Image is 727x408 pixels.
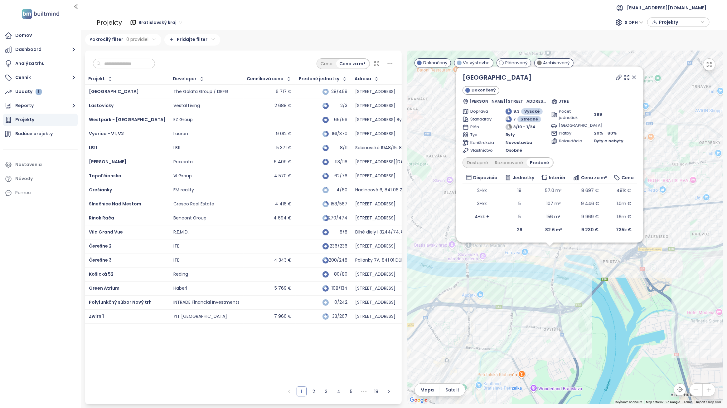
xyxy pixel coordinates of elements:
span: Doprava [470,108,492,115]
div: Pomoc [3,187,78,199]
div: Predané jednotky [299,77,340,81]
td: 3+kk [463,197,501,210]
a: Updaty 1 [3,86,78,98]
a: Domov [3,29,78,42]
div: [STREET_ADDRESS] [355,286,395,291]
span: 3/19 - 1/24 [513,124,536,130]
div: [STREET_ADDRESS] [355,300,395,305]
a: Analýza trhu [3,57,78,70]
div: [STREET_ADDRESS] [355,89,395,95]
div: Cena [317,59,336,68]
span: Vysoké [524,108,540,115]
span: Vlastníctvo [470,147,492,154]
div: Adresa [355,77,371,81]
a: Report a map error [696,400,721,404]
span: 8 697 € [581,187,599,194]
span: Bratislavský kraj [138,18,182,27]
a: Westpark - [GEOGRAPHIC_DATA] [89,116,166,123]
a: Polyfunkčný súbor Nový trh [89,299,152,305]
span: Cena [622,174,634,181]
div: 2/3 [332,104,347,108]
span: S DPH [625,18,643,27]
b: 735k € [616,227,632,233]
div: Návody [15,175,33,183]
a: Návody [3,173,78,185]
span: Slnečnice Nad Mestom [89,201,141,207]
div: 28/469 [332,90,347,94]
button: left [284,386,294,396]
div: Predané [526,158,553,167]
button: Dashboard [3,43,78,56]
td: 57.0 m² [538,184,569,197]
a: Vila Grand Vue [89,229,123,235]
div: 4/60 [332,188,347,192]
li: 5 [347,386,356,396]
div: [STREET_ADDRESS][DATE] [355,159,410,165]
span: 1.6m € [617,214,631,220]
img: logo [20,7,61,20]
li: Predchádzajúca strana [284,386,294,396]
li: 18 [371,386,381,396]
li: 4 [334,386,344,396]
a: Green Atrium [89,285,119,291]
div: Pridajte filter [164,34,220,46]
div: [STREET_ADDRESS] Bystrica [355,117,414,123]
a: Topoľčianska [89,173,121,179]
a: Košická 52 [89,271,114,277]
span: Satelit [446,386,459,393]
td: 5 [501,197,538,210]
div: INTRADE Financial Investments [173,300,240,305]
div: Cenníková cena [247,77,284,81]
span: Kolaudácia [559,138,580,144]
span: Platby [559,130,580,136]
div: 108/134 [332,286,347,290]
div: ITB [173,258,180,263]
div: [STREET_ADDRESS] [355,201,395,207]
span: Čerešne 2 [89,243,112,249]
span: 20% - 80% [594,130,617,136]
div: Nastavenia [15,161,42,169]
b: 29 [517,227,522,233]
a: Orešianky [89,187,112,193]
span: 7 [513,116,516,122]
button: Satelit [440,384,465,396]
div: Dostupné [463,158,492,167]
div: The Galata Group / DRFG [173,89,228,95]
button: Mapa [415,384,440,396]
div: Domov [15,32,32,39]
div: 6 409 € [274,159,292,165]
div: Projekt [89,77,105,81]
div: 113/116 [332,160,347,164]
span: Dokončený [472,87,496,93]
a: Open this area in Google Maps (opens a new window) [408,396,429,404]
img: Google [408,396,429,404]
span: Typ [470,132,492,138]
span: ••• [359,386,369,396]
div: [STREET_ADDRESS] [355,243,395,249]
button: right [384,386,394,396]
span: Dokončený [423,59,448,66]
div: 66/66 [332,118,347,122]
span: Stredné [521,116,538,122]
div: YIT [GEOGRAPHIC_DATA] [173,314,227,319]
li: 3 [322,386,332,396]
span: Dispozícia [473,174,497,181]
td: 4+kk + [463,210,501,223]
td: 107 m² [538,197,569,210]
span: 9 969 € [581,214,599,220]
button: Reporty [3,100,78,112]
td: 2+kk [463,184,501,197]
div: 8/11 [332,146,347,150]
div: Hadincová 6, 841 06 Záhorská [GEOGRAPHIC_DATA], [GEOGRAPHIC_DATA] [355,187,515,193]
div: Projekty [97,16,122,29]
span: Čerešne 3 [89,257,112,263]
div: 4 343 € [274,258,292,263]
div: 7 966 € [274,314,292,319]
div: VI Group [173,173,192,179]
